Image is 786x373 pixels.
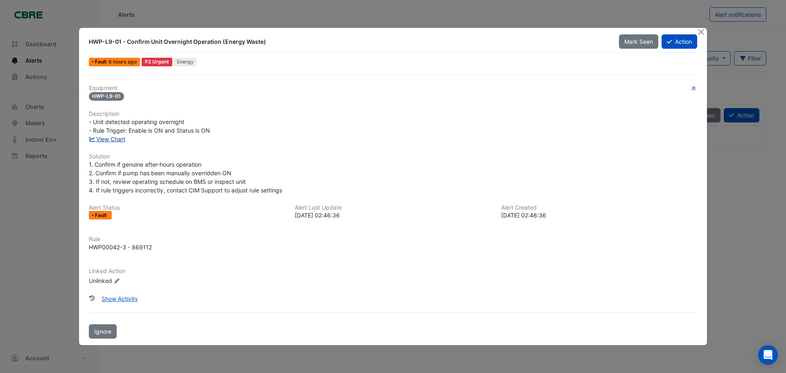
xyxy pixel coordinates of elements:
[114,278,120,284] fa-icon: Edit Linked Action
[95,59,108,64] span: Fault
[89,118,210,134] span: - Unit detected operating overnight - Rule Trigger: Enable is ON and Status is ON
[619,34,658,49] button: Mark Seen
[96,292,143,306] button: Show Activity
[94,328,111,335] span: Ignore
[624,38,653,45] span: Mark Seen
[89,276,187,285] div: Unlinked
[174,58,197,66] span: Energy
[89,85,697,92] h6: Equipment
[501,211,697,219] div: [DATE] 02:46:36
[295,204,491,211] h6: Alert Last Update
[89,204,285,211] h6: Alert Status
[89,136,125,142] a: View Chart
[662,34,697,49] button: Action
[142,58,172,66] div: P2 Urgent
[89,161,282,194] span: 1. Confirm if genuine after-hours operation 2. Confirm if pump has been manually overridden ON 3....
[295,211,491,219] div: [DATE] 02:46:36
[758,345,778,365] div: Open Intercom Messenger
[89,92,124,101] span: HWP-L9-01
[89,236,697,243] h6: Rule
[501,204,697,211] h6: Alert Created
[89,324,117,339] button: Ignore
[89,243,152,251] div: HWP00042-3 - 869112
[89,38,609,46] div: HWP-L9-01 - Confirm Unit Overnight Operation (Energy Waste)
[697,28,705,36] button: Close
[89,111,697,118] h6: Description
[89,153,697,160] h6: Solution
[108,59,137,65] span: Mon 18-Aug-2025 02:46 AEST
[95,213,108,218] span: Fault
[89,268,697,275] h6: Linked Action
